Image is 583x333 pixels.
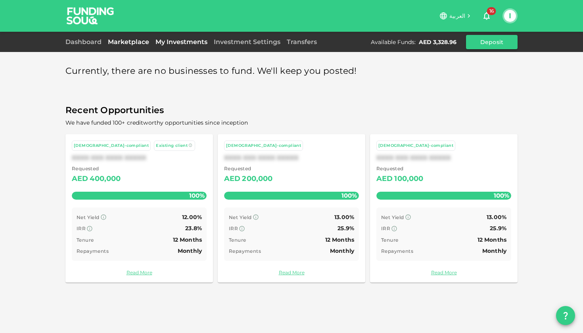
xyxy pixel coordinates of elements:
span: 12 Months [478,236,506,243]
div: XXXX XXX XXXX XXXXX [224,154,359,162]
span: Repayments [381,248,413,254]
a: [DEMOGRAPHIC_DATA]-compliantXXXX XXX XXXX XXXXX Requested AED100,000100% Net Yield 13.00% IRR 25.... [370,134,518,283]
button: I [504,10,516,22]
span: 13.00% [487,214,506,221]
span: 13.00% [334,214,354,221]
span: Tenure [381,237,398,243]
span: Net Yield [229,214,252,220]
a: Dashboard [65,38,105,46]
div: XXXX XXX XXXX XXXXX [72,154,207,162]
span: 23.8% [185,225,202,232]
span: Net Yield [381,214,404,220]
span: 25.9% [490,225,506,232]
a: Investment Settings [211,38,284,46]
div: [DEMOGRAPHIC_DATA]-compliant [74,142,149,149]
div: XXXX XXX XXXX XXXXX [376,154,511,162]
a: [DEMOGRAPHIC_DATA]-compliant Existing clientXXXX XXX XXXX XXXXX Requested AED400,000100% Net Yiel... [65,134,213,283]
span: Currently, there are no businesses to fund. We'll keep you posted! [65,64,357,79]
span: Net Yield [77,214,100,220]
span: 100% [187,190,207,201]
span: Tenure [77,237,94,243]
span: Requested [376,165,424,173]
div: AED [376,173,393,185]
div: AED 3,328.96 [419,38,456,46]
div: AED [224,173,240,185]
div: Available Funds : [371,38,416,46]
a: Marketplace [105,38,152,46]
span: 100% [492,190,511,201]
span: Tenure [229,237,246,243]
button: question [556,306,575,325]
span: 100% [339,190,359,201]
span: Recent Opportunities [65,103,518,118]
span: Monthly [178,247,202,254]
a: Read More [376,269,511,276]
span: 12 Months [325,236,354,243]
button: 16 [479,8,495,24]
a: [DEMOGRAPHIC_DATA]-compliantXXXX XXX XXXX XXXXX Requested AED200,000100% Net Yield 13.00% IRR 25.... [218,134,365,283]
span: Monthly [330,247,354,254]
div: 400,000 [90,173,121,185]
a: Transfers [284,38,320,46]
span: Repayments [229,248,261,254]
span: IRR [77,225,86,231]
span: العربية [449,12,465,19]
span: We have funded 100+ creditworthy opportunities since inception [65,119,248,126]
a: Read More [224,269,359,276]
span: 16 [487,7,496,15]
div: [DEMOGRAPHIC_DATA]-compliant [378,142,453,149]
span: Existing client [156,143,188,148]
div: 200,000 [242,173,272,185]
span: 12 Months [173,236,202,243]
a: Read More [72,269,207,276]
span: 12.00% [182,214,202,221]
span: Requested [72,165,121,173]
span: 25.9% [338,225,354,232]
div: [DEMOGRAPHIC_DATA]-compliant [226,142,301,149]
div: AED [72,173,88,185]
span: Requested [224,165,273,173]
button: Deposit [466,35,518,49]
span: IRR [381,225,390,231]
span: Repayments [77,248,109,254]
div: 100,000 [394,173,423,185]
a: My Investments [152,38,211,46]
span: Monthly [482,247,506,254]
span: IRR [229,225,238,231]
